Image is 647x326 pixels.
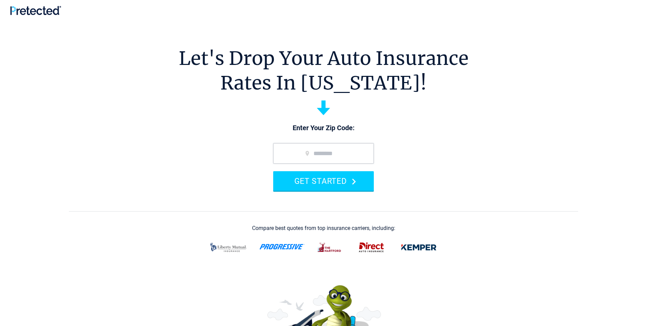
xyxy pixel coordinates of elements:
[179,46,469,95] h1: Let's Drop Your Auto Insurance Rates In [US_STATE]!
[206,239,251,256] img: liberty
[396,239,441,256] img: kemper
[10,6,61,15] img: Pretected Logo
[266,123,381,133] p: Enter Your Zip Code:
[355,239,388,256] img: direct
[259,244,305,249] img: progressive
[273,143,374,164] input: zip code
[273,171,374,191] button: GET STARTED
[313,239,347,256] img: thehartford
[252,225,395,231] div: Compare best quotes from top insurance carriers, including:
